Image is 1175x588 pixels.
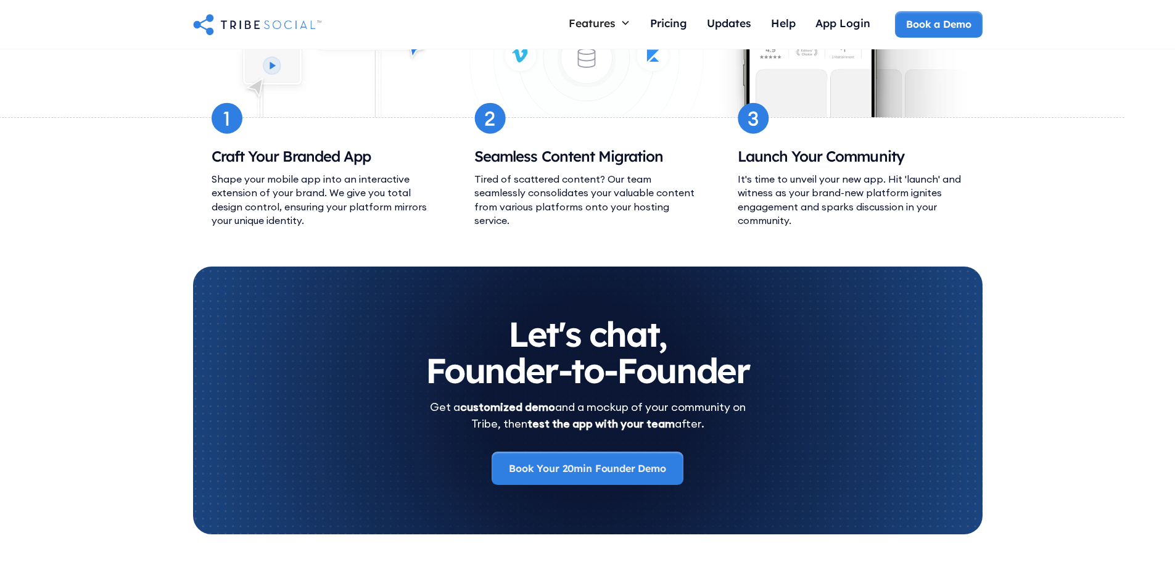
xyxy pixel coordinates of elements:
div: Shape your mobile app into an interactive extension of your brand. We give you total design contr... [212,172,438,228]
a: Help [761,11,806,38]
strong: customized demo [460,400,555,414]
strong: test the app with your team [527,416,675,431]
a: home [193,12,321,36]
div: App Login [815,16,870,30]
div: Craft Your Branded App [212,146,438,167]
div: Help [771,16,796,30]
div: Pricing [650,16,687,30]
div: Features [569,16,616,30]
div: Updates [707,16,751,30]
div: Seamless Content Migration [474,146,701,167]
a: Book a Demo [895,11,982,37]
a: Pricing [640,11,697,38]
div: Get a and a mockup of your community on Tribe, then after. [430,399,746,432]
a: Book Your 20min Founder Demo [492,452,683,485]
div: Tired of scattered content? Our team seamlessly consolidates your valuable content from various p... [474,172,701,228]
div: Features [559,11,640,35]
h2: Let's chat, Founder-to-Founder [218,316,958,389]
a: App Login [806,11,880,38]
div: It's time to unveil your new app. Hit 'launch' and witness as your brand-new platform ignites eng... [738,172,964,228]
div: Launch Your Community [738,146,964,167]
a: Updates [697,11,761,38]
